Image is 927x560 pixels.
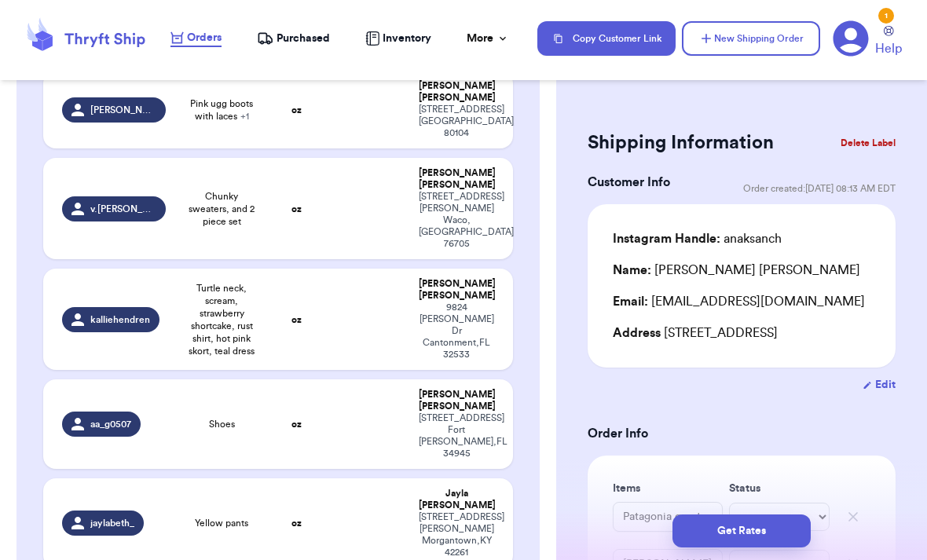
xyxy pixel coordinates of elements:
div: Jayla [PERSON_NAME] [419,488,493,511]
span: Help [875,39,902,58]
div: [PERSON_NAME] [PERSON_NAME] [419,80,493,104]
div: [STREET_ADDRESS] Fort [PERSON_NAME] , FL 34945 [419,412,493,459]
button: Delete Label [834,126,902,160]
a: Orders [170,30,222,47]
label: Items [613,481,723,496]
span: Chunky sweaters, and 2 piece set [185,190,260,228]
button: Edit [863,377,896,393]
span: [PERSON_NAME].[PERSON_NAME] [90,104,156,116]
button: Copy Customer Link [537,21,676,56]
a: Inventory [365,31,431,46]
span: Turtle neck, scream, strawberry shortcake, rust shirt, hot pink skort, teal dress [185,282,260,357]
span: Order created: [DATE] 08:13 AM EDT [743,182,896,195]
span: kalliehendren [90,313,150,326]
div: anaksanch [613,229,782,248]
strong: oz [291,315,302,324]
span: Name: [613,264,651,276]
div: [STREET_ADDRESS][PERSON_NAME] Waco , [GEOGRAPHIC_DATA] 76705 [419,191,493,250]
div: 9824 [PERSON_NAME] Dr Cantonment , FL 32533 [419,302,493,361]
div: [PERSON_NAME] [PERSON_NAME] [419,167,493,191]
div: [PERSON_NAME] [PERSON_NAME] [419,278,493,302]
span: aa_g0507 [90,418,131,430]
div: [PERSON_NAME] [PERSON_NAME] [613,261,860,280]
span: jaylabeth_ [90,517,134,529]
h3: Customer Info [588,173,670,192]
label: Status [729,481,830,496]
div: More [467,31,509,46]
span: Instagram Handle: [613,232,720,245]
strong: oz [291,204,302,214]
span: Address [613,327,661,339]
span: Pink ugg boots with laces [185,97,260,123]
a: Help [875,26,902,58]
span: Email: [613,295,648,308]
span: + 1 [240,112,249,121]
button: Get Rates [672,514,811,547]
div: [STREET_ADDRESS] [GEOGRAPHIC_DATA] , CO 80104 [419,104,493,139]
span: Yellow pants [195,517,248,529]
span: Purchased [277,31,330,46]
h3: Order Info [588,424,896,443]
strong: oz [291,518,302,528]
span: Shoes [209,418,235,430]
div: [STREET_ADDRESS] [613,324,870,342]
button: New Shipping Order [682,21,820,56]
span: Orders [187,30,222,46]
a: Purchased [257,31,330,46]
div: [EMAIL_ADDRESS][DOMAIN_NAME] [613,292,870,311]
div: [STREET_ADDRESS][PERSON_NAME] Morgantown , KY 42261 [419,511,493,558]
h2: Shipping Information [588,130,774,156]
div: [PERSON_NAME] [PERSON_NAME] [419,389,493,412]
span: v.[PERSON_NAME].cas [90,203,156,215]
span: Inventory [383,31,431,46]
a: 1 [833,20,869,57]
strong: oz [291,419,302,429]
strong: oz [291,105,302,115]
div: 1 [878,8,894,24]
